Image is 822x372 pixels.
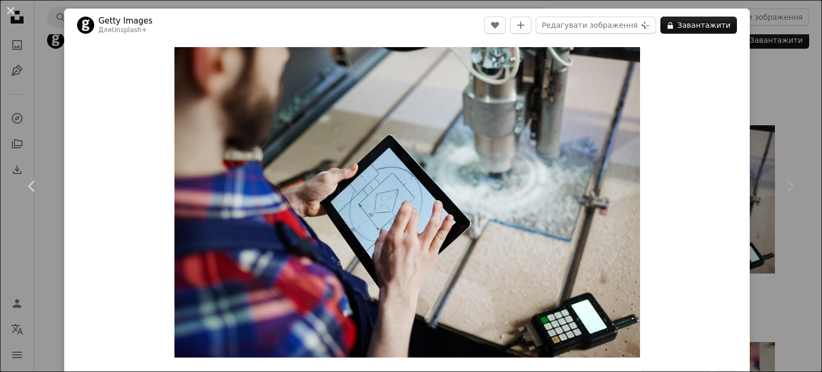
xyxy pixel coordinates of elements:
font: Завантажити [678,21,730,29]
img: Перейти до профілю Getty Images [77,17,94,34]
button: Подобається [484,17,506,34]
img: Технічний ескіз у сенсорній панелі, який проводить механік [174,47,640,358]
button: Завантажити [660,17,737,34]
font: Редагувати зображення [542,21,638,29]
div: Далі [758,135,822,238]
font: Для [98,26,112,34]
a: Unsplash+ [112,26,147,34]
button: Збільшити масштаб цього зображення [174,47,640,358]
button: Додати до колекції [510,17,531,34]
a: Getty Images [98,16,153,26]
button: Редагувати зображення [536,17,656,34]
